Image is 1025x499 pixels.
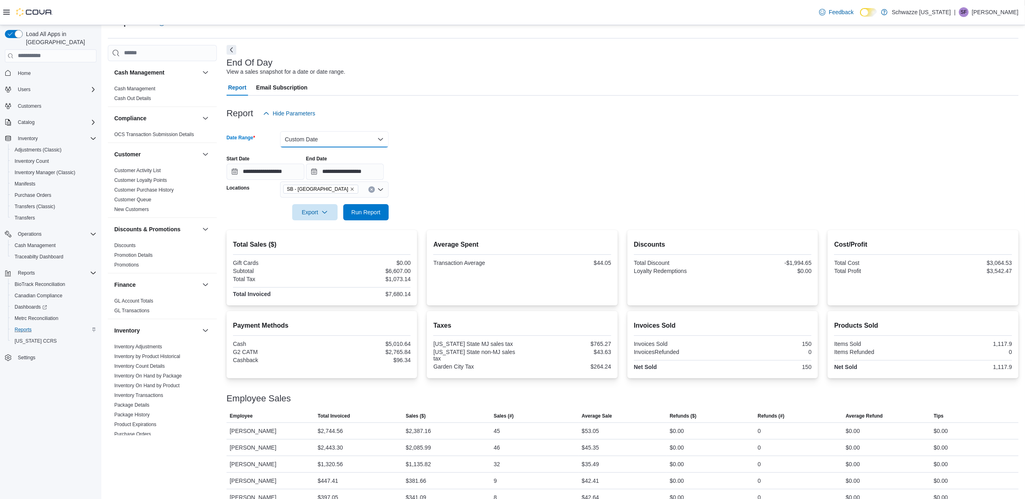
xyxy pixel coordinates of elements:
[233,357,320,363] div: Cashback
[724,260,811,266] div: -$1,994.65
[433,260,520,266] div: Transaction Average
[670,413,696,419] span: Refunds ($)
[227,68,345,76] div: View a sales snapshot for a date or date range.
[15,268,38,278] button: Reports
[114,298,153,304] span: GL Account Totals
[834,321,1012,331] h2: Products Sold
[15,281,65,288] span: BioTrack Reconciliation
[318,459,343,469] div: $1,320.56
[834,341,921,347] div: Items Sold
[114,412,150,418] a: Package History
[108,342,217,462] div: Inventory
[11,190,96,200] span: Purchase Orders
[8,335,100,347] button: [US_STATE] CCRS
[11,291,96,301] span: Canadian Compliance
[11,279,96,289] span: BioTrack Reconciliation
[11,145,65,155] a: Adjustments (Classic)
[2,84,100,95] button: Users
[114,307,150,314] span: GL Transactions
[114,402,150,408] a: Package Details
[8,144,100,156] button: Adjustments (Classic)
[11,213,38,223] a: Transfers
[582,443,599,452] div: $45.35
[108,84,217,107] div: Cash Management
[15,134,96,143] span: Inventory
[8,301,100,313] a: Dashboards
[114,353,180,360] span: Inventory by Product Historical
[11,291,66,301] a: Canadian Compliance
[670,443,684,452] div: $0.00
[834,240,1012,249] h2: Cost/Profit
[233,276,320,282] div: Total Tax
[406,413,426,419] span: Sales ($)
[114,252,153,258] a: Promotion Details
[114,168,161,173] a: Customer Activity List
[114,382,180,389] span: Inventory On Hand by Product
[323,349,411,355] div: $2,765.84
[18,70,31,77] span: Home
[377,186,384,193] button: Open list of options
[318,413,350,419] span: Total Invoiced
[114,281,136,289] h3: Finance
[114,392,163,399] span: Inventory Transactions
[406,476,426,486] div: $381.66
[114,262,139,268] a: Promotions
[18,354,35,361] span: Settings
[114,392,163,398] a: Inventory Transactions
[227,423,315,439] div: [PERSON_NAME]
[11,336,60,346] a: [US_STATE] CCRS
[11,325,35,335] a: Reports
[11,179,39,189] a: Manifests
[114,431,151,437] span: Purchase Orders
[18,270,35,276] span: Reports
[11,179,96,189] span: Manifests
[11,252,96,262] span: Traceabilty Dashboard
[925,349,1012,355] div: 0
[227,58,273,68] h3: End Of Day
[227,134,255,141] label: Date Range
[834,268,921,274] div: Total Profit
[114,373,182,379] span: Inventory On Hand by Package
[15,117,96,127] span: Catalog
[494,443,500,452] div: 46
[15,352,96,363] span: Settings
[834,364,857,370] strong: Net Sold
[8,290,100,301] button: Canadian Compliance
[227,164,304,180] input: Press the down key to open a popover containing a calendar.
[114,86,155,92] a: Cash Management
[846,413,883,419] span: Average Refund
[11,325,96,335] span: Reports
[114,187,174,193] a: Customer Purchase History
[343,204,389,220] button: Run Report
[114,344,162,350] a: Inventory Adjustments
[318,443,343,452] div: $2,443.30
[15,158,49,164] span: Inventory Count
[758,443,761,452] div: 0
[433,349,520,362] div: [US_STATE] State non-MJ sales tax
[256,79,308,96] span: Email Subscription
[8,240,100,251] button: Cash Management
[758,459,761,469] div: 0
[11,213,96,223] span: Transfers
[114,225,199,233] button: Discounts & Promotions
[724,268,811,274] div: $0.00
[8,178,100,190] button: Manifests
[11,302,96,312] span: Dashboards
[934,413,944,419] span: Tips
[670,476,684,486] div: $0.00
[11,168,79,177] a: Inventory Manager (Classic)
[634,349,721,355] div: InvoicesRefunded
[15,169,75,176] span: Inventory Manager (Classic)
[114,68,165,77] h3: Cash Management
[925,260,1012,266] div: $3,064.53
[15,85,34,94] button: Users
[634,321,812,331] h2: Invoices Sold
[15,85,96,94] span: Users
[15,215,35,221] span: Transfers
[114,95,151,102] span: Cash Out Details
[15,242,56,249] span: Cash Management
[2,267,100,279] button: Reports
